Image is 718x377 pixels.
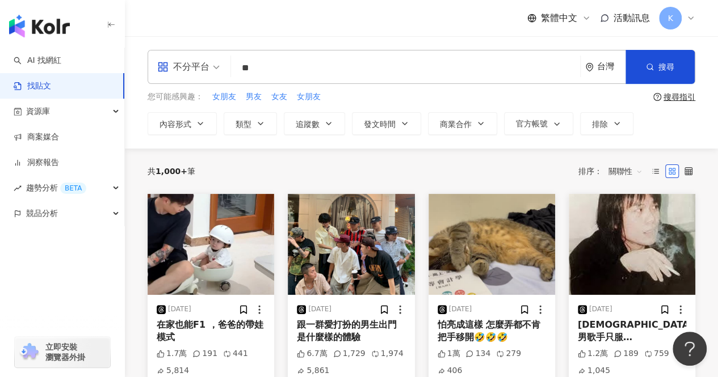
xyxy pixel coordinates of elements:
button: 女朋友 [296,91,321,103]
div: 191 [192,348,217,359]
div: [DATE] [168,304,191,314]
span: 追蹤數 [296,120,320,129]
iframe: Help Scout Beacon - Open [673,332,707,366]
div: 1,729 [333,348,366,359]
span: 官方帳號 [516,119,548,128]
a: 找貼文 [14,81,51,92]
button: 商業合作 [428,112,497,135]
span: appstore [157,61,169,73]
div: 406 [438,365,463,376]
span: 關聯性 [608,162,643,180]
img: chrome extension [18,343,40,361]
div: 共 筆 [148,167,195,176]
div: 5,861 [297,365,329,376]
div: 不分平台 [157,58,209,76]
button: 類型 [224,112,277,135]
span: 資源庫 [26,99,50,124]
span: 競品分析 [26,201,58,226]
a: 洞察報告 [14,157,59,168]
div: [DATE] [589,304,612,314]
div: BETA [60,183,86,194]
div: 1,045 [578,365,610,376]
span: 女友 [271,91,287,103]
div: 怕亮成這樣 怎麼弄都不肯把手移開🤣🤣🤣 [438,319,546,344]
span: environment [585,63,594,71]
span: 女朋友 [297,91,321,103]
img: post-image [429,194,555,295]
div: [DATE] [449,304,472,314]
button: 搜尋 [625,50,695,84]
span: 搜尋 [658,62,674,71]
div: 189 [614,348,639,359]
span: 類型 [236,120,251,129]
div: 排序： [578,162,649,180]
div: 1萬 [438,348,460,359]
div: 5,814 [157,365,189,376]
span: rise [14,184,22,192]
div: 1,974 [371,348,404,359]
div: 1.2萬 [578,348,608,359]
span: 內容形式 [159,120,191,129]
img: post-image [288,194,414,295]
a: 商案媒合 [14,132,59,143]
div: 6.7萬 [297,348,327,359]
button: 發文時間 [352,112,421,135]
button: 女友 [271,91,288,103]
div: 搜尋指引 [664,92,695,101]
span: 您可能感興趣： [148,91,203,103]
div: 279 [496,348,521,359]
div: 1.7萬 [157,348,187,359]
span: 商業合作 [440,120,472,129]
button: 女朋友 [212,91,237,103]
span: 趨勢分析 [26,175,86,201]
button: 內容形式 [148,112,217,135]
div: 在家也能F1 ，爸爸的帶娃模式 [157,319,265,344]
span: 繁體中文 [541,12,577,24]
img: post-image [148,194,274,295]
div: 台灣 [597,62,625,71]
span: K [667,12,673,24]
div: [DEMOGRAPHIC_DATA]男歌手只服[PERSON_NAME] 性情中人 年輕模樣也長在現代審美上🙂‍↕️ [578,319,686,344]
span: 排除 [592,120,608,129]
a: searchAI 找網紅 [14,55,61,66]
button: 官方帳號 [504,112,573,135]
span: 立即安裝 瀏覽器外掛 [45,342,85,362]
div: 134 [465,348,490,359]
button: 追蹤數 [284,112,345,135]
div: [DATE] [308,304,331,314]
span: 男友 [246,91,262,103]
span: 活動訊息 [614,12,650,23]
span: 1,000+ [156,167,187,176]
button: 排除 [580,112,633,135]
div: 759 [644,348,669,359]
img: logo [9,15,70,37]
img: post-image [569,194,695,295]
div: 跟一群愛打扮的男生出門是什麼樣的體驗 [297,319,405,344]
a: chrome extension立即安裝 瀏覽器外掛 [15,337,110,367]
span: 女朋友 [212,91,236,103]
span: 發文時間 [364,120,396,129]
button: 男友 [245,91,262,103]
span: question-circle [653,93,661,101]
div: 441 [223,348,248,359]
